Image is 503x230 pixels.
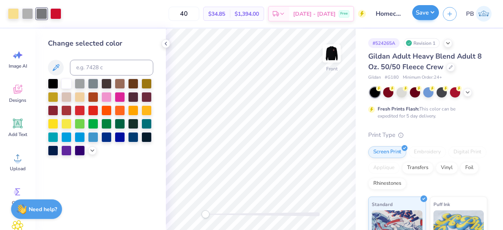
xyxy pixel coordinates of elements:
div: Applique [368,162,400,174]
span: Gildan Adult Heavy Blend Adult 8 Oz. 50/50 Fleece Crew [368,52,482,72]
span: $34.85 [208,10,225,18]
input: – – [169,7,199,21]
strong: Fresh Prints Flash: [378,106,419,112]
img: Front [324,46,340,61]
div: Rhinestones [368,178,406,190]
div: Change selected color [48,38,153,49]
div: Vinyl [436,162,458,174]
div: This color can be expedited for 5 day delivery. [378,105,474,120]
img: Pipyana Biswas [476,6,492,22]
span: Free [340,11,348,17]
span: Standard [372,200,393,208]
span: Upload [10,166,26,172]
div: Embroidery [409,146,446,158]
span: # G180 [385,74,399,81]
span: Puff Ink [433,200,450,208]
span: Designs [9,97,26,103]
button: Save [412,5,439,20]
a: PB [463,6,495,22]
div: Digital Print [448,146,486,158]
div: Screen Print [368,146,406,158]
div: Foil [460,162,479,174]
input: Untitled Design [370,6,408,22]
span: PB [466,9,474,18]
span: Gildan [368,74,381,81]
div: Print Type [368,131,487,140]
div: Accessibility label [202,210,209,218]
div: # 524265A [368,38,400,48]
span: [DATE] - [DATE] [293,10,336,18]
div: Transfers [402,162,433,174]
span: Minimum Order: 24 + [403,74,442,81]
span: $1,394.00 [235,10,259,18]
div: Revision 1 [404,38,440,48]
div: Front [326,65,338,72]
strong: Need help? [29,206,57,213]
span: Image AI [9,63,27,69]
span: Add Text [8,131,27,138]
input: e.g. 7428 c [70,60,153,75]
